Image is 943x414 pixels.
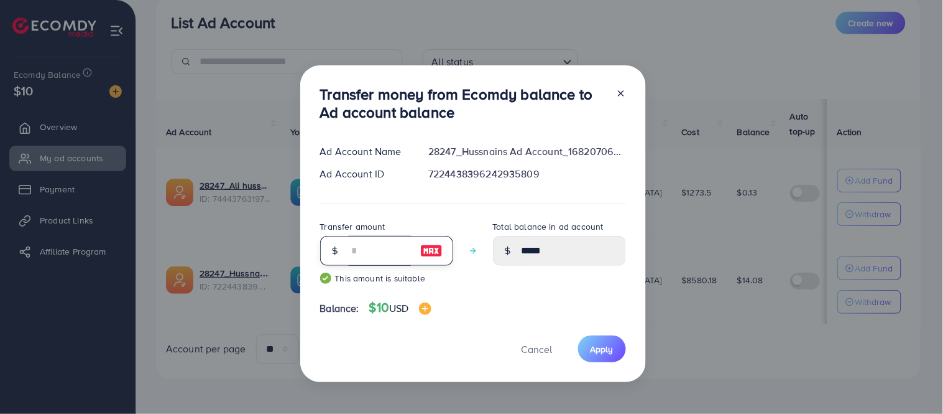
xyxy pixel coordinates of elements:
h4: $10 [369,300,431,316]
div: 7224438396242935809 [418,167,635,181]
button: Apply [578,336,626,362]
h3: Transfer money from Ecomdy balance to Ad account balance [320,85,606,121]
label: Transfer amount [320,220,385,233]
button: Cancel [506,336,568,362]
img: image [420,243,443,258]
label: Total balance in ad account [493,220,604,233]
span: Balance: [320,301,359,316]
iframe: Chat [890,358,934,405]
small: This amount is suitable [320,272,453,285]
span: Apply [591,343,614,355]
span: USD [389,301,408,315]
span: Cancel [522,342,553,356]
div: Ad Account Name [310,144,419,159]
img: guide [320,273,331,284]
div: Ad Account ID [310,167,419,181]
img: image [419,303,431,315]
div: 28247_Hussnains Ad Account_1682070647889 [418,144,635,159]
